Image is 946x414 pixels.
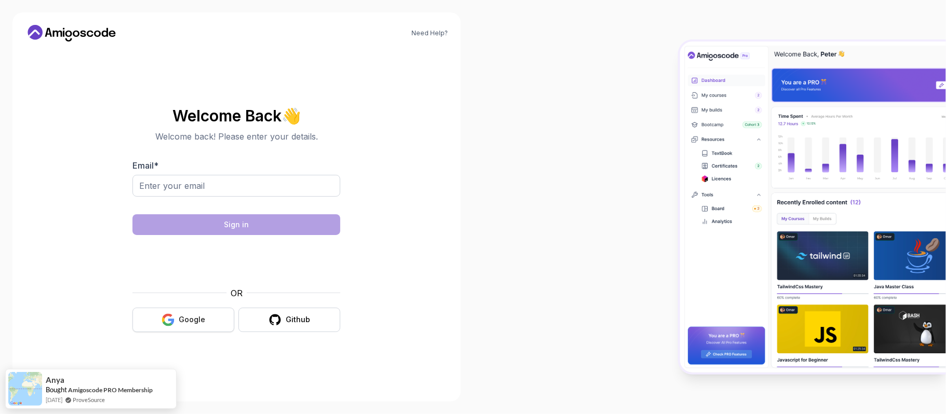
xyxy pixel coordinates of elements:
a: Amigoscode PRO Membership [68,385,153,394]
a: Home link [25,25,118,42]
a: Need Help? [412,29,448,37]
span: Bought [46,385,67,394]
span: Anya [46,376,64,384]
iframe: Widget containing checkbox for hCaptcha security challenge [158,241,315,281]
p: Welcome back! Please enter your details. [132,130,340,143]
div: Sign in [224,219,249,230]
img: provesource social proof notification image [8,372,42,406]
button: Google [132,308,234,332]
img: Amigoscode Dashboard [680,42,946,372]
h2: Welcome Back [132,107,340,124]
div: Github [286,314,310,325]
span: [DATE] [46,395,62,404]
p: OR [231,287,243,299]
label: Email * [132,160,158,171]
a: ProveSource [73,395,105,404]
input: Enter your email [132,175,340,197]
button: Github [238,308,340,332]
button: Sign in [132,214,340,235]
span: 👋 [281,107,301,124]
div: Google [179,314,205,325]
